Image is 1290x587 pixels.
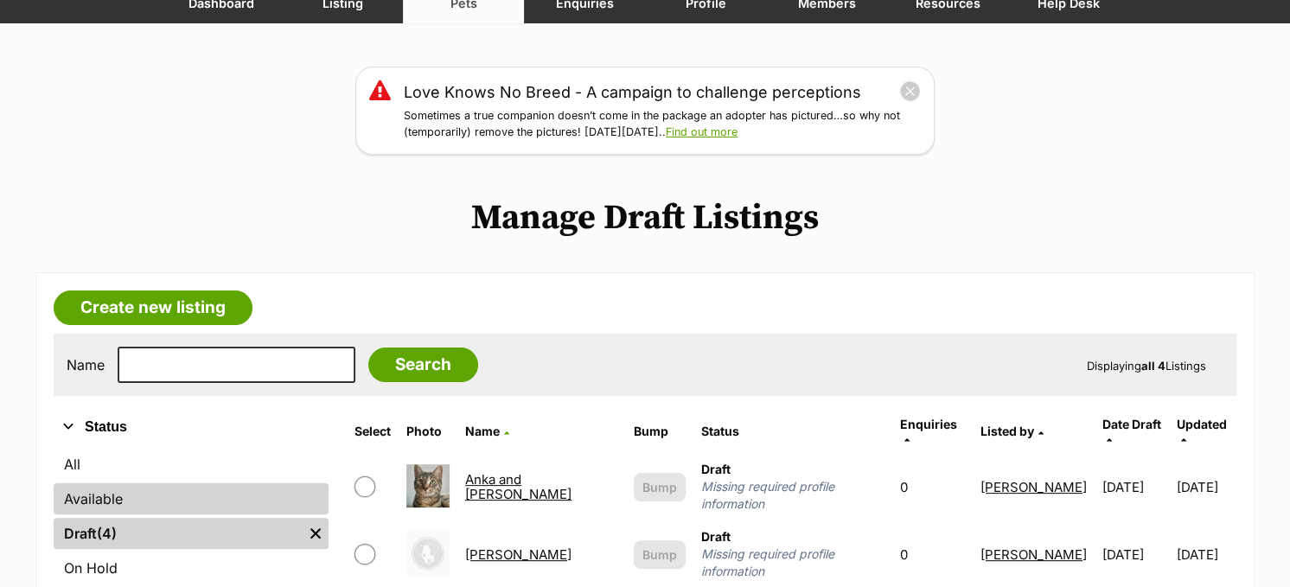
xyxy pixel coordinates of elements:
[1095,521,1174,587] td: [DATE]
[465,424,500,438] span: Name
[465,471,572,502] a: Anka and [PERSON_NAME]
[899,80,921,102] button: close
[1176,417,1226,445] a: Updated
[980,424,1044,438] a: Listed by
[67,357,105,373] label: Name
[627,411,693,452] th: Bump
[642,478,677,496] span: Bump
[642,546,677,564] span: Bump
[1176,417,1226,431] span: Updated
[303,518,329,549] a: Remove filter
[1141,359,1165,373] strong: all 4
[892,521,972,587] td: 0
[980,479,1087,495] a: [PERSON_NAME]
[701,462,731,476] span: Draft
[666,125,738,138] a: Find out more
[1102,417,1161,445] a: Date Draft
[899,417,956,445] a: Enquiries
[634,540,686,569] button: Bump
[899,417,956,431] span: translation missing: en.admin.listings.index.attributes.enquiries
[701,478,884,513] span: Missing required profile information
[1176,521,1235,587] td: [DATE]
[97,523,117,544] span: (4)
[701,546,884,580] span: Missing required profile information
[404,80,861,104] a: Love Knows No Breed - A campaign to challenge perceptions
[368,348,478,382] input: Search
[980,424,1034,438] span: Listed by
[701,529,731,544] span: Draft
[694,411,891,452] th: Status
[54,483,329,514] a: Available
[1095,454,1174,520] td: [DATE]
[465,424,509,438] a: Name
[348,411,398,452] th: Select
[54,449,329,480] a: All
[54,552,329,584] a: On Hold
[634,473,686,501] button: Bump
[404,108,921,141] p: Sometimes a true companion doesn’t come in the package an adopter has pictured…so why not (tempor...
[1087,359,1206,373] span: Displaying Listings
[54,290,252,325] a: Create new listing
[980,546,1087,563] a: [PERSON_NAME]
[399,411,457,452] th: Photo
[1176,454,1235,520] td: [DATE]
[892,454,972,520] td: 0
[406,532,450,575] img: Jon
[1102,417,1161,431] span: translation missing: en.admin.listings.index.attributes.date_draft
[465,546,572,563] a: [PERSON_NAME]
[54,518,303,549] a: Draft
[54,416,329,438] button: Status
